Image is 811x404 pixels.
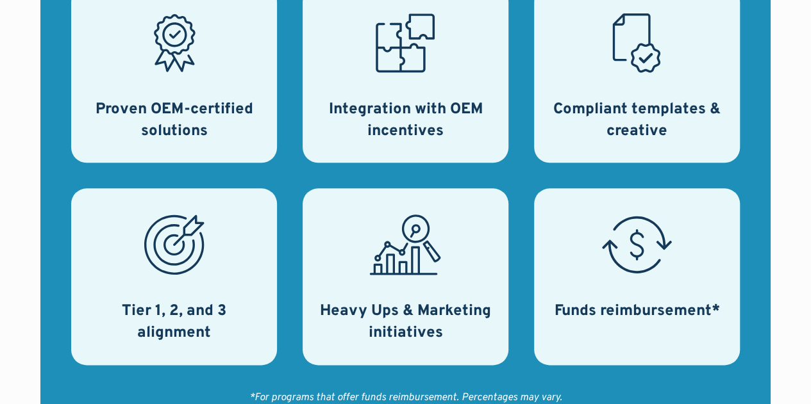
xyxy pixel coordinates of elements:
[87,99,262,142] h3: Proven OEM-certified solutions
[318,301,493,344] h3: Heavy Ups & Marketing initiatives
[554,301,719,323] h3: Funds reimbursement*
[87,301,262,344] h3: Tier 1, 2, and 3 alignment
[318,99,493,142] h3: Integration with OEM incentives
[549,99,724,142] h3: Compliant templates & creative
